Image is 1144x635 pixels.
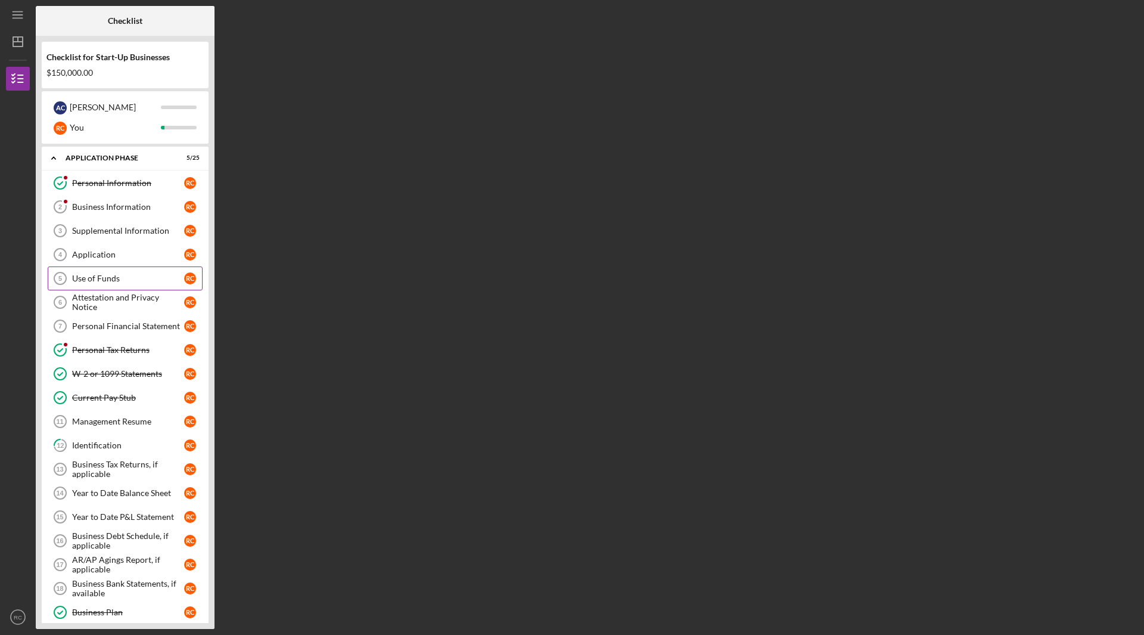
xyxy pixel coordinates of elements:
[70,97,161,117] div: [PERSON_NAME]
[58,275,62,282] tspan: 5
[72,178,184,188] div: Personal Information
[184,296,196,308] div: R C
[48,338,203,362] a: Personal Tax ReturnsRC
[48,457,203,481] a: 13Business Tax Returns, if applicableRC
[57,442,64,450] tspan: 12
[46,52,204,62] div: Checklist for Start-Up Businesses
[72,488,184,498] div: Year to Date Balance Sheet
[46,68,204,78] div: $150,000.00
[72,460,184,479] div: Business Tax Returns, if applicable
[72,250,184,259] div: Application
[48,290,203,314] a: 6Attestation and Privacy NoticeRC
[58,323,62,330] tspan: 7
[184,463,196,475] div: R C
[48,219,203,243] a: 3Supplemental InformationRC
[56,561,63,568] tspan: 17
[14,614,22,621] text: RC
[178,154,200,162] div: 5 / 25
[184,249,196,261] div: R C
[56,418,63,425] tspan: 11
[72,293,184,312] div: Attestation and Privacy Notice
[184,320,196,332] div: R C
[6,605,30,629] button: RC
[72,202,184,212] div: Business Information
[48,267,203,290] a: 5Use of FundsRC
[56,466,63,473] tspan: 13
[72,555,184,574] div: AR/AP Agings Report, if applicable
[58,227,62,234] tspan: 3
[48,577,203,600] a: 18Business Bank Statements, if availableRC
[48,600,203,624] a: Business PlanRC
[54,122,67,135] div: R C
[184,511,196,523] div: R C
[184,201,196,213] div: R C
[108,16,142,26] b: Checklist
[48,553,203,577] a: 17AR/AP Agings Report, if applicableRC
[184,344,196,356] div: R C
[58,203,62,210] tspan: 2
[58,251,63,258] tspan: 4
[56,490,64,497] tspan: 14
[72,417,184,426] div: Management Resume
[48,243,203,267] a: 4ApplicationRC
[72,274,184,283] div: Use of Funds
[48,386,203,410] a: Current Pay StubRC
[72,441,184,450] div: Identification
[184,416,196,428] div: R C
[56,513,63,521] tspan: 15
[56,537,63,544] tspan: 16
[184,368,196,380] div: R C
[72,226,184,236] div: Supplemental Information
[48,505,203,529] a: 15Year to Date P&L StatementRC
[72,608,184,617] div: Business Plan
[48,433,203,457] a: 12IdentificationRC
[48,410,203,433] a: 11Management ResumeRC
[184,225,196,237] div: R C
[184,606,196,618] div: R C
[72,512,184,522] div: Year to Date P&L Statement
[48,195,203,219] a: 2Business InformationRC
[58,299,62,306] tspan: 6
[72,579,184,598] div: Business Bank Statements, if available
[184,392,196,404] div: R C
[48,314,203,338] a: 7Personal Financial StatementRC
[72,321,184,331] div: Personal Financial Statement
[184,272,196,284] div: R C
[72,369,184,379] div: W-2 or 1099 Statements
[48,171,203,195] a: Personal InformationRC
[56,585,63,592] tspan: 18
[184,583,196,594] div: R C
[184,439,196,451] div: R C
[70,117,161,138] div: You
[184,487,196,499] div: R C
[48,362,203,386] a: W-2 or 1099 StatementsRC
[72,345,184,355] div: Personal Tax Returns
[184,177,196,189] div: R C
[184,535,196,547] div: R C
[72,531,184,550] div: Business Debt Schedule, if applicable
[54,101,67,114] div: A c
[184,559,196,571] div: R C
[48,481,203,505] a: 14Year to Date Balance SheetRC
[72,393,184,402] div: Current Pay Stub
[66,154,170,162] div: Application Phase
[48,529,203,553] a: 16Business Debt Schedule, if applicableRC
